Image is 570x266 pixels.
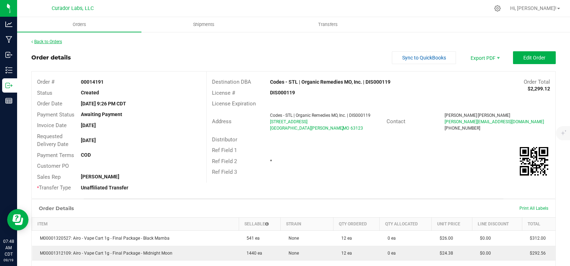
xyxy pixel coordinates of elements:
[52,5,94,11] span: Curador Labs, LLC
[343,126,349,131] span: MO
[270,113,370,118] span: Codes - STL | Organic Remedies MO, Inc. | DIS000119
[37,174,61,180] span: Sales Rep
[36,236,170,241] span: M00001320527: Airo - Vape Cart 1g - Final Package - Black Mamba
[270,119,307,124] span: [STREET_ADDRESS]
[520,147,548,176] qrcode: 00014191
[37,152,74,158] span: Payment Terms
[81,90,99,95] strong: Created
[5,21,12,28] inline-svg: Analytics
[239,217,280,230] th: Sellable
[445,119,544,124] span: [PERSON_NAME][EMAIL_ADDRESS][DOMAIN_NAME]
[445,113,477,118] span: [PERSON_NAME]
[445,126,480,131] span: [PHONE_NUMBER]
[5,36,12,43] inline-svg: Manufacturing
[31,39,62,44] a: Back to Orders
[7,209,28,230] iframe: Resource center
[36,251,172,256] span: M00001312109: Airo - Vape Cart 1g - Final Package - Midnight Moon
[380,217,432,230] th: Qty Allocated
[281,217,333,230] th: Strain
[270,90,295,95] strong: DIS000119
[81,137,96,143] strong: [DATE]
[183,21,224,28] span: Shipments
[526,251,546,256] span: $292.56
[436,251,453,256] span: $24.38
[81,79,104,85] strong: 00014191
[81,152,91,158] strong: COD
[285,236,299,241] span: None
[81,174,119,179] strong: [PERSON_NAME]
[476,236,491,241] span: $0.00
[37,90,52,96] span: Status
[432,217,472,230] th: Unit Price
[212,90,235,96] span: License #
[37,100,62,107] span: Order Date
[493,5,502,12] div: Manage settings
[3,257,14,263] p: 09/19
[37,111,74,118] span: Payment Status
[342,126,343,131] span: ,
[81,122,96,128] strong: [DATE]
[402,55,446,61] span: Sync to QuickBooks
[37,163,69,169] span: Customer PO
[32,217,239,230] th: Item
[212,169,237,175] span: Ref Field 3
[63,21,96,28] span: Orders
[81,101,126,106] strong: [DATE] 9:26 PM CDT
[528,86,550,92] strong: $2,299.12
[384,236,396,241] span: 0 ea
[31,53,71,62] div: Order details
[3,238,14,257] p: 07:48 AM CDT
[472,217,522,230] th: Line Discount
[510,5,556,11] span: Hi, [PERSON_NAME]!
[476,251,491,256] span: $0.00
[37,133,68,148] span: Requested Delivery Date
[513,51,556,64] button: Edit Order
[285,251,299,256] span: None
[526,236,546,241] span: $312.00
[436,236,453,241] span: $26.00
[5,51,12,58] inline-svg: Inbound
[524,79,550,85] span: Order Total
[81,111,122,117] strong: Awaiting Payment
[309,21,347,28] span: Transfers
[81,185,128,191] strong: Unaffiliated Transfer
[243,251,262,256] span: 1440 ea
[270,79,390,85] strong: Codes - STL | Organic Remedies MO, Inc. | DIS000119
[351,126,363,131] span: 63123
[39,205,74,211] h1: Order Details
[523,55,545,61] span: Edit Order
[243,236,260,241] span: 541 ea
[384,251,396,256] span: 0 ea
[522,217,555,230] th: Total
[212,136,237,143] span: Distributor
[387,118,405,125] span: Contact
[5,67,12,74] inline-svg: Inventory
[212,100,256,107] span: License Expiration
[266,17,390,32] a: Transfers
[212,158,237,165] span: Ref Field 2
[141,17,266,32] a: Shipments
[478,113,510,118] span: [PERSON_NAME]
[520,147,548,176] img: Scan me!
[338,236,352,241] span: 12 ea
[212,79,251,85] span: Destination DBA
[463,51,506,64] li: Export PDF
[392,51,456,64] button: Sync to QuickBooks
[338,251,352,256] span: 12 ea
[270,126,343,131] span: [GEOGRAPHIC_DATA][PERSON_NAME]
[37,122,67,129] span: Invoice Date
[17,17,141,32] a: Orders
[37,79,55,85] span: Order #
[5,82,12,89] inline-svg: Outbound
[519,206,548,211] span: Print All Labels
[5,97,12,104] inline-svg: Reports
[212,147,237,153] span: Ref Field 1
[37,184,71,191] span: Transfer Type
[333,217,380,230] th: Qty Ordered
[212,118,232,125] span: Address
